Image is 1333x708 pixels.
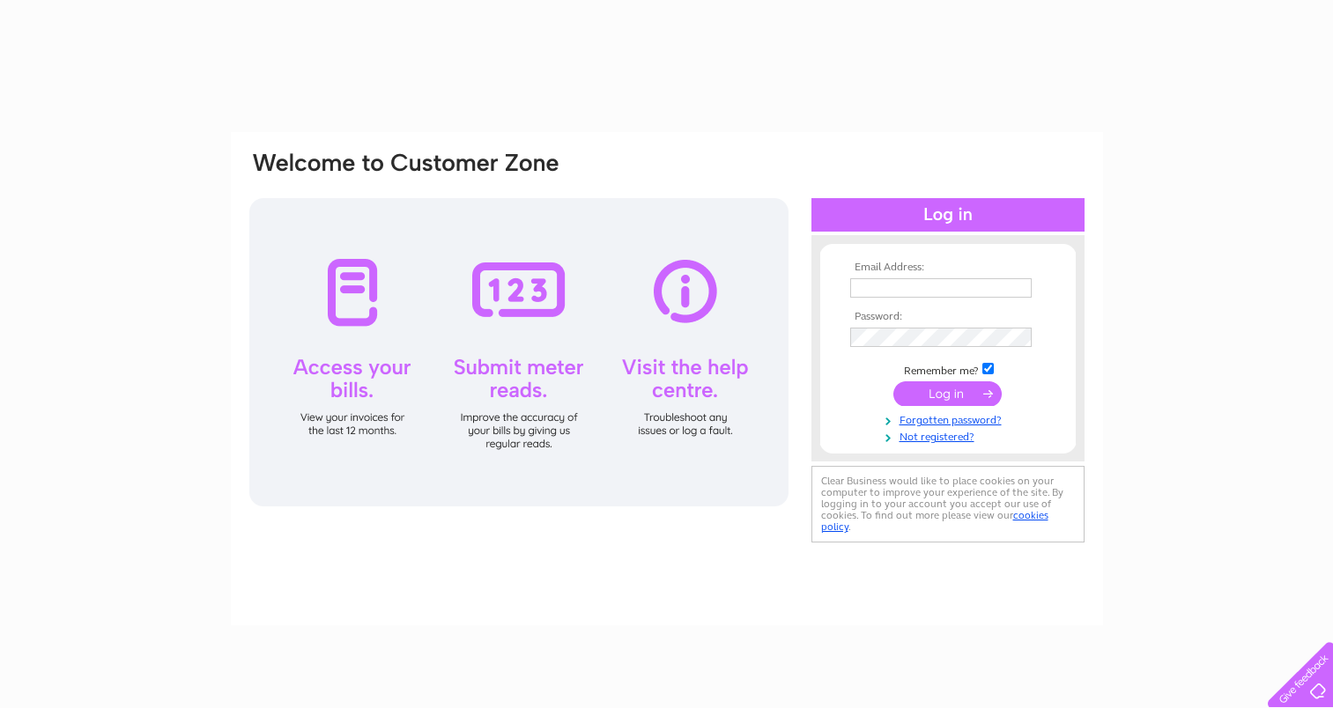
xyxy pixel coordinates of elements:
a: Not registered? [850,427,1050,444]
a: cookies policy [821,509,1048,533]
a: Forgotten password? [850,410,1050,427]
div: Clear Business would like to place cookies on your computer to improve your experience of the sit... [811,466,1085,542]
th: Password: [846,311,1050,323]
th: Email Address: [846,262,1050,274]
input: Submit [893,381,1002,406]
td: Remember me? [846,360,1050,378]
